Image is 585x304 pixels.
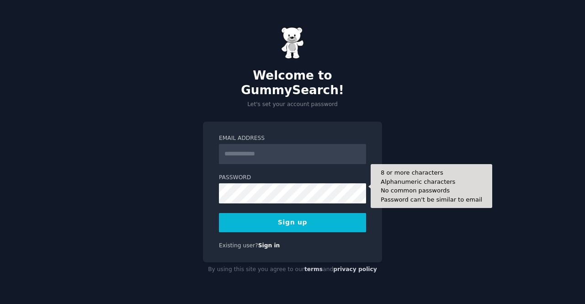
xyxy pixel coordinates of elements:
[203,101,382,109] p: Let's set your account password
[258,242,280,249] a: Sign in
[333,266,377,272] a: privacy policy
[219,134,366,143] label: Email Address
[203,69,382,97] h2: Welcome to GummySearch!
[281,27,304,59] img: Gummy Bear
[304,266,323,272] a: terms
[219,174,366,182] label: Password
[219,242,258,249] span: Existing user?
[219,213,366,232] button: Sign up
[203,262,382,277] div: By using this site you agree to our and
